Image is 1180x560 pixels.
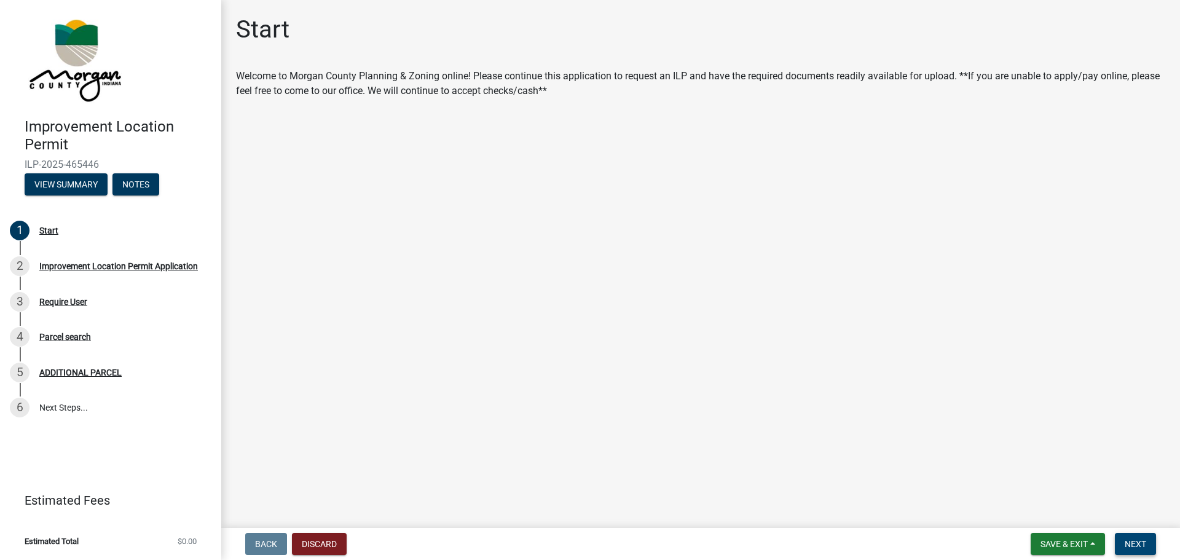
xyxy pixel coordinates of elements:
h4: Improvement Location Permit [25,118,211,154]
div: 5 [10,363,29,382]
button: Notes [112,173,159,195]
button: Discard [292,533,347,555]
img: Morgan County, Indiana [25,13,124,105]
div: Require User [39,298,87,306]
div: 6 [10,398,29,417]
span: Next [1125,539,1146,549]
a: Estimated Fees [10,488,202,513]
span: Back [255,539,277,549]
div: ADDITIONAL PARCEL [39,368,122,377]
span: ILP-2025-465446 [25,159,197,170]
button: Next [1115,533,1156,555]
h1: Start [236,15,289,44]
span: Save & Exit [1040,539,1088,549]
div: Improvement Location Permit Application [39,262,198,270]
div: 1 [10,221,29,240]
wm-modal-confirm: Notes [112,180,159,190]
span: Estimated Total [25,537,79,545]
div: 2 [10,256,29,276]
wm-modal-confirm: Summary [25,180,108,190]
div: Parcel search [39,333,91,341]
button: Save & Exit [1031,533,1105,555]
span: $0.00 [178,537,197,545]
div: 4 [10,327,29,347]
button: View Summary [25,173,108,195]
button: Back [245,533,287,555]
div: Start [39,226,58,235]
div: Welcome to Morgan County Planning & Zoning online! Please continue this application to request an... [236,69,1165,98]
div: 3 [10,292,29,312]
